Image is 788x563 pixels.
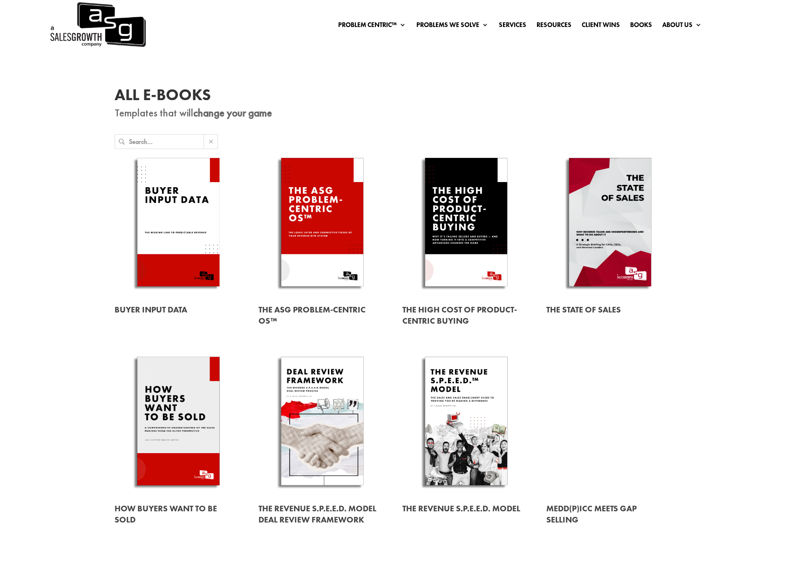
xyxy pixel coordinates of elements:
[662,21,702,32] a: About Us
[129,135,204,149] input: Search...
[499,21,526,32] a: Services
[115,108,673,119] p: Templates that will
[630,21,652,32] a: Books
[582,21,620,32] a: Client Wins
[193,106,272,120] strong: change your game
[115,87,673,108] h1: All E-Books
[537,21,571,32] a: Resources
[416,21,489,32] a: Problems We Solve
[338,21,406,32] a: Problem Centric™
